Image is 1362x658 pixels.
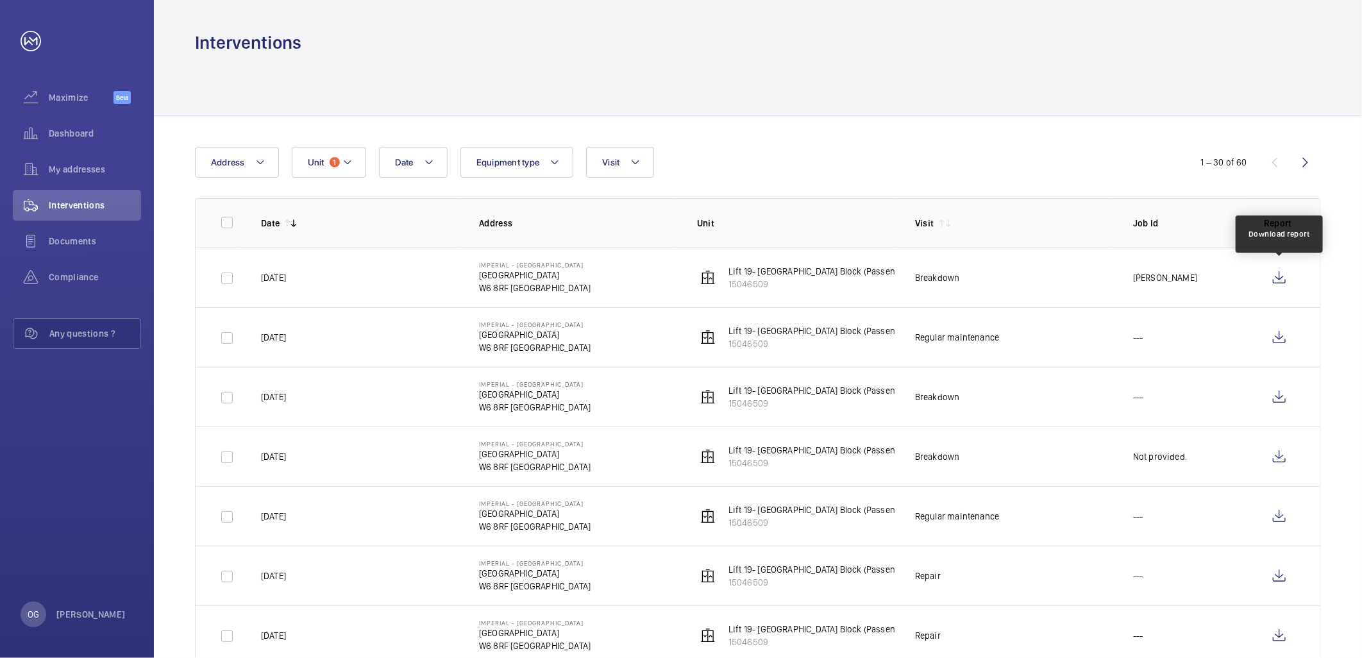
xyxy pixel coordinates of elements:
[479,520,591,533] p: W6 8RF [GEOGRAPHIC_DATA]
[479,321,591,328] p: Imperial - [GEOGRAPHIC_DATA]
[479,440,591,448] p: Imperial - [GEOGRAPHIC_DATA]
[261,450,286,463] p: [DATE]
[602,157,619,167] span: Visit
[261,271,286,284] p: [DATE]
[113,91,131,104] span: Beta
[479,627,591,639] p: [GEOGRAPHIC_DATA]
[915,510,999,523] div: Regular maintenance
[261,510,286,523] p: [DATE]
[479,261,591,269] p: Imperial - [GEOGRAPHIC_DATA]
[1133,450,1187,463] p: Not provided.
[1201,156,1247,169] div: 1 – 30 of 60
[728,444,911,457] p: Lift 19- [GEOGRAPHIC_DATA] Block (Passenger)
[479,580,591,593] p: W6 8RF [GEOGRAPHIC_DATA]
[728,457,911,469] p: 15046509
[700,628,716,643] img: elevator.svg
[479,388,591,401] p: [GEOGRAPHIC_DATA]
[460,147,574,178] button: Equipment type
[1133,510,1143,523] p: ---
[915,629,941,642] div: Repair
[49,91,113,104] span: Maximize
[479,500,591,507] p: Imperial - [GEOGRAPHIC_DATA]
[479,341,591,354] p: W6 8RF [GEOGRAPHIC_DATA]
[292,147,366,178] button: Unit1
[697,217,895,230] p: Unit
[586,147,653,178] button: Visit
[1133,391,1143,403] p: ---
[479,282,591,294] p: W6 8RF [GEOGRAPHIC_DATA]
[700,509,716,524] img: elevator.svg
[261,331,286,344] p: [DATE]
[49,235,141,248] span: Documents
[1133,271,1197,284] p: [PERSON_NAME]
[728,278,911,291] p: 15046509
[728,384,911,397] p: Lift 19- [GEOGRAPHIC_DATA] Block (Passenger)
[700,330,716,345] img: elevator.svg
[49,127,141,140] span: Dashboard
[211,157,245,167] span: Address
[1133,629,1143,642] p: ---
[195,31,301,55] h1: Interventions
[49,199,141,212] span: Interventions
[379,147,448,178] button: Date
[728,337,911,350] p: 15046509
[479,460,591,473] p: W6 8RF [GEOGRAPHIC_DATA]
[261,569,286,582] p: [DATE]
[728,265,911,278] p: Lift 19- [GEOGRAPHIC_DATA] Block (Passenger)
[700,389,716,405] img: elevator.svg
[479,507,591,520] p: [GEOGRAPHIC_DATA]
[261,629,286,642] p: [DATE]
[915,450,960,463] div: Breakdown
[1133,331,1143,344] p: ---
[49,163,141,176] span: My addresses
[915,569,941,582] div: Repair
[1133,569,1143,582] p: ---
[728,623,911,636] p: Lift 19- [GEOGRAPHIC_DATA] Block (Passenger)
[479,269,591,282] p: [GEOGRAPHIC_DATA]
[479,401,591,414] p: W6 8RF [GEOGRAPHIC_DATA]
[728,516,911,529] p: 15046509
[479,639,591,652] p: W6 8RF [GEOGRAPHIC_DATA]
[479,567,591,580] p: [GEOGRAPHIC_DATA]
[915,391,960,403] div: Breakdown
[728,503,911,516] p: Lift 19- [GEOGRAPHIC_DATA] Block (Passenger)
[479,328,591,341] p: [GEOGRAPHIC_DATA]
[1133,217,1243,230] p: Job Id
[728,576,911,589] p: 15046509
[728,636,911,648] p: 15046509
[479,217,677,230] p: Address
[700,449,716,464] img: elevator.svg
[476,157,540,167] span: Equipment type
[728,325,911,337] p: Lift 19- [GEOGRAPHIC_DATA] Block (Passenger)
[261,391,286,403] p: [DATE]
[915,217,934,230] p: Visit
[728,397,911,410] p: 15046509
[479,619,591,627] p: Imperial - [GEOGRAPHIC_DATA]
[728,563,911,576] p: Lift 19- [GEOGRAPHIC_DATA] Block (Passenger)
[395,157,414,167] span: Date
[308,157,324,167] span: Unit
[915,331,999,344] div: Regular maintenance
[56,608,126,621] p: [PERSON_NAME]
[479,380,591,388] p: Imperial - [GEOGRAPHIC_DATA]
[700,568,716,584] img: elevator.svg
[49,327,140,340] span: Any questions ?
[915,271,960,284] div: Breakdown
[479,559,591,567] p: Imperial - [GEOGRAPHIC_DATA]
[330,157,340,167] span: 1
[479,448,591,460] p: [GEOGRAPHIC_DATA]
[700,270,716,285] img: elevator.svg
[1248,228,1310,240] div: Download report
[28,608,39,621] p: OG
[261,217,280,230] p: Date
[49,271,141,283] span: Compliance
[195,147,279,178] button: Address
